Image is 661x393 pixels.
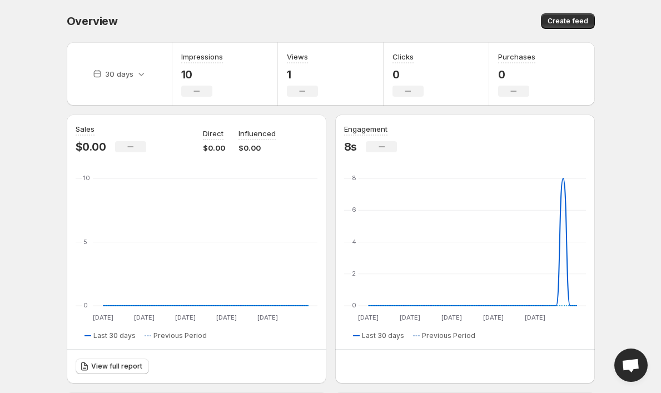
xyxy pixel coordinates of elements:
h3: Purchases [498,51,535,62]
text: 8 [352,174,356,182]
text: 10 [83,174,90,182]
text: [DATE] [483,314,504,321]
span: Last 30 days [362,331,404,340]
text: [DATE] [92,314,113,321]
text: [DATE] [441,314,462,321]
p: $0.00 [238,142,276,153]
text: [DATE] [525,314,545,321]
h3: Engagement [344,123,387,135]
text: 4 [352,238,356,246]
text: 2 [352,270,356,277]
p: 0 [498,68,535,81]
p: 1 [287,68,318,81]
span: Overview [67,14,118,28]
text: [DATE] [257,314,277,321]
h3: Views [287,51,308,62]
p: $0.00 [76,140,106,153]
h3: Sales [76,123,95,135]
p: $0.00 [203,142,225,153]
button: Create feed [541,13,595,29]
a: View full report [76,359,149,374]
text: [DATE] [133,314,154,321]
h3: Clicks [392,51,414,62]
text: 0 [352,301,356,309]
text: [DATE] [216,314,236,321]
text: 0 [83,301,88,309]
text: [DATE] [400,314,420,321]
p: 8s [344,140,357,153]
span: Create feed [548,17,588,26]
h3: Impressions [181,51,223,62]
p: Direct [203,128,223,139]
span: Previous Period [153,331,207,340]
p: 10 [181,68,223,81]
text: [DATE] [358,314,379,321]
span: Previous Period [422,331,475,340]
span: View full report [91,362,142,371]
p: 0 [392,68,424,81]
text: 6 [352,206,356,213]
p: Influenced [238,128,276,139]
div: Open chat [614,349,648,382]
text: 5 [83,238,87,246]
span: Last 30 days [93,331,136,340]
text: [DATE] [175,314,195,321]
p: 30 days [105,68,133,79]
